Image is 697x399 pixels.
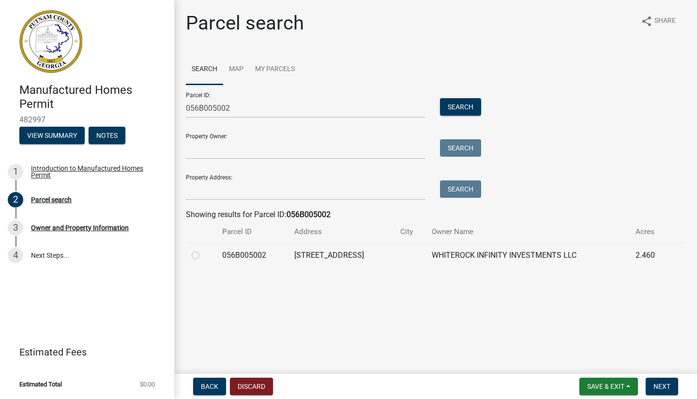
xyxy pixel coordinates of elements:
[440,139,481,157] button: Search
[19,10,82,73] img: Putnam County, Georgia
[140,381,155,387] span: $0.00
[89,132,125,140] wm-modal-confirm: Notes
[249,54,301,85] a: My Parcels
[8,220,23,236] div: 3
[186,54,223,85] a: Search
[201,383,218,390] span: Back
[89,127,125,144] button: Notes
[394,221,426,243] th: City
[654,15,676,27] span: Share
[288,221,394,243] th: Address
[19,381,62,387] span: Estimated Total
[426,221,630,243] th: Owner Name
[8,164,23,179] div: 1
[8,248,23,263] div: 4
[31,224,129,231] div: Owner and Property Information
[288,243,394,267] td: [STREET_ADDRESS]
[19,83,167,111] h4: Manufactured Homes Permit
[31,165,159,178] div: Introduction to Manufactured Homes Permit
[193,378,226,395] button: Back
[223,54,249,85] a: Map
[31,196,72,203] div: Parcel search
[216,243,289,267] td: 056B005002
[19,127,85,144] button: View Summary
[186,12,304,35] h1: Parcel search
[19,115,155,124] span: 482997
[287,210,331,219] strong: 056B005002
[587,383,624,390] span: Save & Exit
[186,209,685,221] div: Showing results for Parcel ID:
[216,221,289,243] th: Parcel ID
[646,378,678,395] button: Next
[8,192,23,207] div: 2
[579,378,638,395] button: Save & Exit
[440,180,481,198] button: Search
[426,243,630,267] td: WHITEROCK INFINITY INVESTMENTS LLC
[440,98,481,116] button: Search
[641,15,652,27] i: share
[8,342,159,362] a: Estimated Fees
[653,383,670,390] span: Next
[630,243,670,267] td: 2.460
[230,378,273,395] button: Discard
[630,221,670,243] th: Acres
[633,12,683,30] button: shareShare
[19,132,85,140] wm-modal-confirm: Summary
